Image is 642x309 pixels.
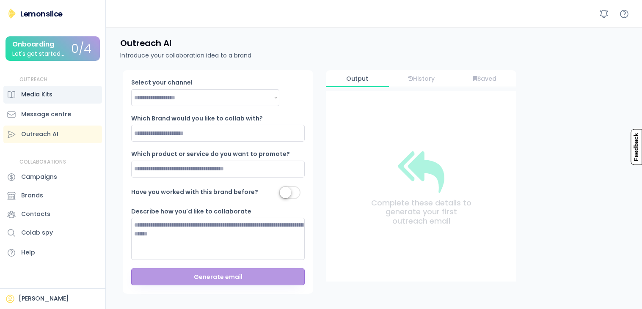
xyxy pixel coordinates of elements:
div: Colab spy [21,228,53,237]
div: Which product or service do you want to promote? [131,150,290,159]
div: Brands [21,191,43,200]
div: History [390,75,453,82]
h4: Outreach AI [120,38,171,49]
div: Output [326,75,389,82]
div: Let's get started... [12,51,64,57]
div: [PERSON_NAME] [19,295,69,303]
div: Onboarding [12,41,54,48]
div: Media Kits [21,90,52,99]
div: Message centre [21,110,71,119]
div: Introduce your collaboration idea to a brand [120,51,251,60]
div: Campaigns [21,172,57,181]
div: Contacts [21,210,50,219]
div: Complete these details to generate your first outreach email [368,198,474,226]
div: Which Brand would you like to collab with? [131,115,263,123]
div: Describe how you'd like to collaborate [131,208,251,216]
div: Select your channel [131,79,216,87]
div: 0/4 [71,43,91,56]
div: Have you worked with this brand before? [131,188,258,197]
div: Saved [454,75,517,82]
div: OUTREACH [19,76,48,83]
button: Generate email [131,268,305,285]
div: COLLABORATIONS [19,159,66,166]
div: Help [21,248,35,257]
div: Outreach AI [21,130,58,139]
img: Lemonslice [7,8,17,19]
div: Lemonslice [20,8,63,19]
